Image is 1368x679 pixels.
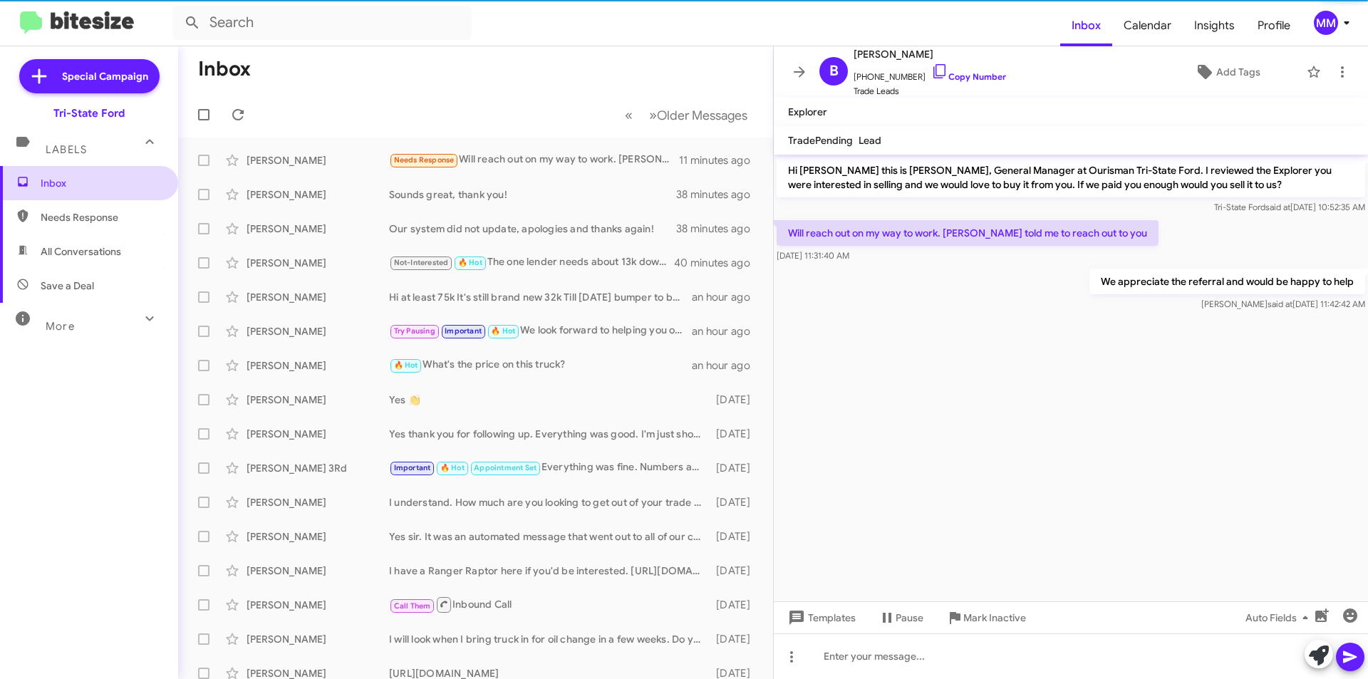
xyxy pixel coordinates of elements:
[247,187,389,202] div: [PERSON_NAME]
[692,324,762,338] div: an hour ago
[679,153,762,167] div: 11 minutes ago
[676,222,762,236] div: 38 minutes ago
[172,6,472,40] input: Search
[247,290,389,304] div: [PERSON_NAME]
[709,564,762,578] div: [DATE]
[46,143,87,156] span: Labels
[1214,202,1365,212] span: Tri-State Ford [DATE] 10:52:35 AM
[247,427,389,441] div: [PERSON_NAME]
[963,605,1026,631] span: Mark Inactive
[445,326,482,336] span: Important
[394,258,449,267] span: Not-Interested
[1216,59,1260,85] span: Add Tags
[247,598,389,612] div: [PERSON_NAME]
[247,256,389,270] div: [PERSON_NAME]
[389,393,709,407] div: Yes 👏
[389,427,709,441] div: Yes thank you for following up. Everything was good. I'm just shopping around a little.
[788,105,827,118] span: Explorer
[389,460,709,476] div: Everything was fine. Numbers are the issue. My trade has alot of negative equity.
[53,106,125,120] div: Tri-State Ford
[247,564,389,578] div: [PERSON_NAME]
[854,46,1006,63] span: [PERSON_NAME]
[474,463,537,472] span: Appointment Set
[1234,605,1325,631] button: Auto Fields
[854,63,1006,84] span: [PHONE_NUMBER]
[625,106,633,124] span: «
[247,461,389,475] div: [PERSON_NAME] 3Rd
[657,108,747,123] span: Older Messages
[709,461,762,475] div: [DATE]
[46,320,75,333] span: More
[19,59,160,93] a: Special Campaign
[617,100,756,130] nav: Page navigation example
[616,100,641,130] button: Previous
[1314,11,1338,35] div: MM
[394,601,431,611] span: Call Them
[394,326,435,336] span: Try Pausing
[41,210,162,224] span: Needs Response
[247,393,389,407] div: [PERSON_NAME]
[676,187,762,202] div: 38 minutes ago
[389,529,709,544] div: Yes sir. It was an automated message that went out to all of our customers in our database.
[247,632,389,646] div: [PERSON_NAME]
[1154,59,1300,85] button: Add Tags
[389,254,676,271] div: The one lender needs about 13k down with the negative equity to purchase the 2019
[692,358,762,373] div: an hour ago
[1089,269,1365,294] p: We appreciate the referral and would be happy to help
[440,463,465,472] span: 🔥 Hot
[62,69,148,83] span: Special Campaign
[389,495,709,509] div: I understand. How much are you looking to get out of your trade in? I can see if we can put a num...
[692,290,762,304] div: an hour ago
[896,605,923,631] span: Pause
[394,463,431,472] span: Important
[389,632,709,646] div: I will look when I bring truck in for oil change in a few weeks. Do you have any oil change coupo...
[458,258,482,267] span: 🔥 Hot
[389,323,692,339] div: We look forward to helping you out. Just let us know
[777,157,1365,197] p: Hi [PERSON_NAME] this is [PERSON_NAME], General Manager at Ourisman Tri-State Ford. I reviewed th...
[247,222,389,236] div: [PERSON_NAME]
[709,427,762,441] div: [DATE]
[394,361,418,370] span: 🔥 Hot
[935,605,1037,631] button: Mark Inactive
[931,71,1006,82] a: Copy Number
[198,58,251,81] h1: Inbox
[709,632,762,646] div: [DATE]
[247,153,389,167] div: [PERSON_NAME]
[389,564,709,578] div: I have a Ranger Raptor here if you'd be interested. [URL][DOMAIN_NAME]
[41,176,162,190] span: Inbox
[1201,299,1365,309] span: [PERSON_NAME] [DATE] 11:42:42 AM
[1302,11,1352,35] button: MM
[491,326,515,336] span: 🔥 Hot
[1112,5,1183,46] a: Calendar
[649,106,657,124] span: »
[1268,299,1292,309] span: said at
[867,605,935,631] button: Pause
[829,60,839,83] span: B
[641,100,756,130] button: Next
[389,596,709,613] div: Inbound Call
[1183,5,1246,46] span: Insights
[859,134,881,147] span: Lead
[709,529,762,544] div: [DATE]
[777,220,1159,246] p: Will reach out on my way to work. [PERSON_NAME] told me to reach out to you
[709,598,762,612] div: [DATE]
[389,290,692,304] div: Hi at least 75k It's still brand new 32k Till [DATE] bumper to bumper warranty
[785,605,856,631] span: Templates
[1246,5,1302,46] a: Profile
[777,250,849,261] span: [DATE] 11:31:40 AM
[247,495,389,509] div: [PERSON_NAME]
[389,357,692,373] div: What's the price on this truck?
[389,222,676,236] div: Our system did not update, apologies and thanks again!
[676,256,762,270] div: 40 minutes ago
[709,393,762,407] div: [DATE]
[1060,5,1112,46] a: Inbox
[774,605,867,631] button: Templates
[1265,202,1290,212] span: said at
[247,358,389,373] div: [PERSON_NAME]
[854,84,1006,98] span: Trade Leads
[247,324,389,338] div: [PERSON_NAME]
[1245,605,1314,631] span: Auto Fields
[247,529,389,544] div: [PERSON_NAME]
